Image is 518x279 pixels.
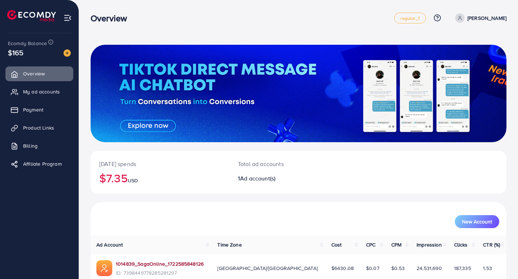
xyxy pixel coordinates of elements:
[454,241,468,248] span: Clicks
[467,14,506,22] p: [PERSON_NAME]
[7,10,56,21] img: logo
[116,269,204,276] span: ID: 7398449778285281297
[217,265,318,272] span: [GEOGRAPHIC_DATA]/[GEOGRAPHIC_DATA]
[23,160,62,167] span: Affiliate Program
[23,70,45,77] span: Overview
[128,177,138,184] span: USD
[99,171,221,185] h2: $7.35
[23,106,43,113] span: Payment
[366,241,375,248] span: CPC
[5,157,73,171] a: Affiliate Program
[8,40,47,47] span: Ecomdy Balance
[64,14,72,22] img: menu
[483,265,492,272] span: 1.53
[8,47,24,58] span: $165
[23,124,54,131] span: Product Links
[452,13,506,23] a: [PERSON_NAME]
[391,241,401,248] span: CPM
[217,241,241,248] span: Time Zone
[462,219,492,224] span: New Account
[91,13,133,23] h3: Overview
[5,139,73,153] a: Billing
[366,265,379,272] span: $0.07
[400,16,419,21] span: regular_1
[99,160,221,168] p: [DATE] spends
[96,260,112,276] img: ic-ads-acc.e4c84228.svg
[5,66,73,81] a: Overview
[240,174,275,182] span: Ad account(s)
[5,84,73,99] a: My ad accounts
[64,49,71,57] img: image
[391,265,405,272] span: $0.53
[483,241,500,248] span: CTR (%)
[417,241,442,248] span: Impression
[238,160,325,168] p: Total ad accounts
[5,121,73,135] a: Product Links
[116,260,204,267] a: 1014839_SagaOnline_1722585848126
[417,265,442,272] span: 24,531,690
[23,142,38,149] span: Billing
[454,265,471,272] span: 187,335
[331,241,342,248] span: Cost
[455,215,499,228] button: New Account
[96,241,123,248] span: Ad Account
[238,175,325,182] h2: 1
[487,247,513,274] iframe: Chat
[23,88,60,95] span: My ad accounts
[331,265,354,272] span: $6430.08
[5,103,73,117] a: Payment
[394,13,426,23] a: regular_1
